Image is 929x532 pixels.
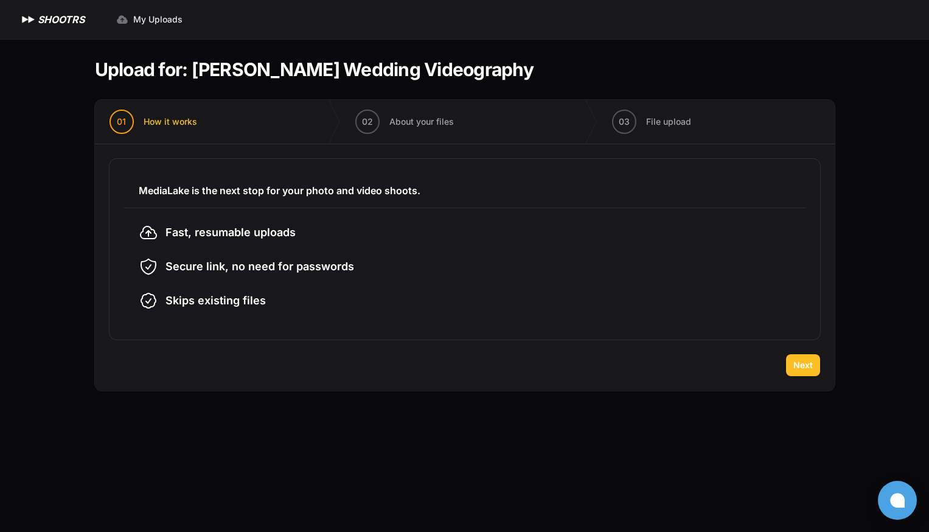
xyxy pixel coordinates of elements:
button: 03 File upload [597,100,706,144]
button: 02 About your files [341,100,468,144]
span: My Uploads [133,13,183,26]
a: My Uploads [109,9,190,30]
span: File upload [646,116,691,128]
span: 01 [117,116,126,128]
button: 01 How it works [95,100,212,144]
span: How it works [144,116,197,128]
a: SHOOTRS SHOOTRS [19,12,85,27]
span: 02 [362,116,373,128]
img: SHOOTRS [19,12,38,27]
button: Open chat window [878,481,917,520]
h1: Upload for: [PERSON_NAME] Wedding Videography [95,58,534,80]
span: Secure link, no need for passwords [165,258,354,275]
h3: MediaLake is the next stop for your photo and video shoots. [139,183,791,198]
span: 03 [619,116,630,128]
h1: SHOOTRS [38,12,85,27]
span: About your files [389,116,454,128]
button: Next [786,354,820,376]
span: Skips existing files [165,292,266,309]
span: Next [793,359,813,371]
span: Fast, resumable uploads [165,224,296,241]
